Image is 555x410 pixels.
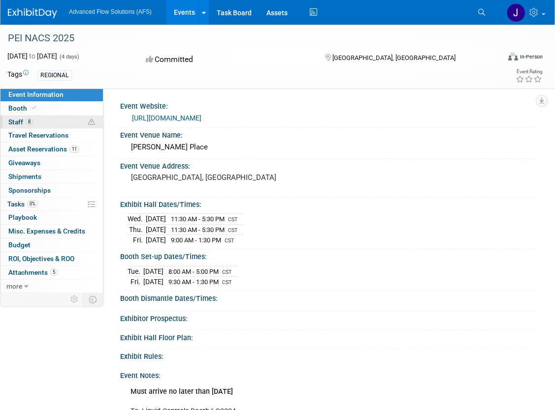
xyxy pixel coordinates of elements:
[222,269,232,275] span: CST
[128,235,146,245] td: Fri.
[171,226,225,234] span: 11:30 AM - 5:30 PM
[146,224,166,235] td: [DATE]
[26,118,33,125] span: 8
[8,255,74,263] span: ROI, Objectives & ROO
[8,241,31,249] span: Budget
[28,52,37,60] span: to
[143,277,163,287] td: [DATE]
[7,69,29,81] td: Tags
[0,280,103,293] a: more
[120,159,535,171] div: Event Venue Address:
[508,53,518,60] img: Format-Inperson.png
[332,54,456,61] span: [GEOGRAPHIC_DATA], [GEOGRAPHIC_DATA]
[8,268,58,276] span: Attachments
[120,99,535,111] div: Event Website:
[0,225,103,238] a: Misc. Expenses & Credits
[120,128,535,140] div: Event Venue Name:
[0,88,103,101] a: Event Information
[32,105,36,111] i: Booth reservation complete
[8,104,38,112] span: Booth
[507,3,525,22] img: Jeff Rizner
[0,184,103,197] a: Sponsorships
[128,214,146,225] td: Wed.
[83,293,103,306] td: Toggle Event Tabs
[146,235,166,245] td: [DATE]
[520,53,543,60] div: In-Person
[131,173,282,182] pre: [GEOGRAPHIC_DATA], [GEOGRAPHIC_DATA]
[7,200,38,208] span: Tasks
[0,198,103,211] a: Tasks0%
[120,349,535,361] div: Exhibit Rules:
[8,227,85,235] span: Misc. Expenses & Credits
[120,197,535,209] div: Exhibit Hall Dates/Times:
[0,129,103,142] a: Travel Reservations
[128,277,143,287] td: Fri.
[0,266,103,279] a: Attachments5
[171,215,225,223] span: 11:30 AM - 5:30 PM
[59,54,79,60] span: (4 days)
[143,51,309,68] div: Committed
[50,268,58,276] span: 5
[128,224,146,235] td: Thu.
[8,118,33,126] span: Staff
[69,146,79,153] span: 11
[8,186,51,194] span: Sponsorships
[459,51,543,66] div: Event Format
[8,213,37,221] span: Playbook
[132,114,201,122] a: [URL][DOMAIN_NAME]
[8,90,64,98] span: Event Information
[8,145,79,153] span: Asset Reservations
[8,173,41,180] span: Shipments
[7,52,57,60] span: [DATE] [DATE]
[228,216,238,223] span: CST
[8,159,40,167] span: Giveaways
[69,8,152,15] span: Advanced Flow Solutions (AFS)
[516,69,542,74] div: Event Rating
[0,211,103,224] a: Playbook
[143,266,163,277] td: [DATE]
[0,102,103,115] a: Booth
[120,291,535,303] div: Booth Dismantle Dates/Times:
[146,214,166,225] td: [DATE]
[0,238,103,252] a: Budget
[120,311,535,323] div: Exhibitor Prospectus:
[4,29,490,47] div: PEI NACS 2025
[120,249,535,262] div: Booth Set-up Dates/Times:
[228,227,238,234] span: CST
[120,368,535,381] div: Event Notes:
[222,279,232,286] span: CST
[128,266,143,277] td: Tue.
[120,330,535,343] div: Exhibit Hall Floor Plan:
[37,70,72,81] div: REGIONAL
[8,131,68,139] span: Travel Reservations
[168,278,219,286] span: 9:30 AM - 1:30 PM
[225,237,234,244] span: CST
[0,143,103,156] a: Asset Reservations11
[8,8,57,18] img: ExhibitDay
[27,200,38,207] span: 0%
[0,252,103,265] a: ROI, Objectives & ROO
[66,293,83,306] td: Personalize Event Tab Strip
[0,156,103,170] a: Giveaways
[0,116,103,129] a: Staff8
[131,387,233,396] b: Must arrive no later than [DATE]
[168,268,219,275] span: 8:00 AM - 5:00 PM
[171,236,221,244] span: 9:00 AM - 1:30 PM
[128,140,528,155] div: [PERSON_NAME] Place
[6,282,22,290] span: more
[88,118,95,127] span: Potential Scheduling Conflict -- at least one attendee is tagged in another overlapping event.
[0,170,103,183] a: Shipments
